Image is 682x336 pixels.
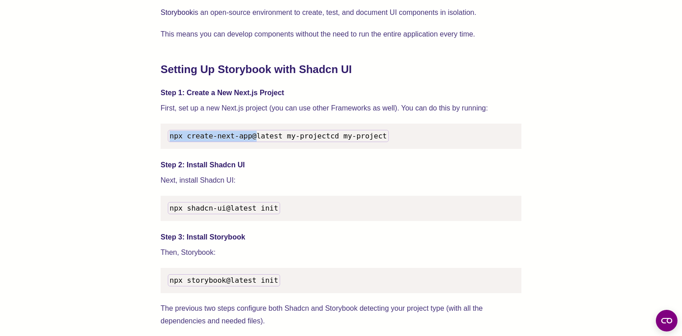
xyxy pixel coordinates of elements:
span: npx create-next-app@latest my-project [170,132,330,140]
p: Next, install Shadcn UI: [161,174,521,187]
p: This means you can develop components without the need to run the entire application every time. [161,28,521,41]
p: is an open-source environment to create, test, and document UI components in isolation. [161,6,521,19]
h4: Step 2: Install Shadcn UI [161,160,521,170]
button: Open CMP widget [656,310,677,331]
h4: Step 1: Create a New Next.js Project [161,87,521,98]
span: npx storybook@latest init [170,276,278,285]
p: The previous two steps configure both Shadcn and Storybook detecting your project type (with all ... [161,302,521,327]
p: Then, Storybook: [161,246,521,259]
p: First, set up a new Next.js project (you can use other Frameworks as well). You can do this by ru... [161,102,521,115]
h4: Step 3: Install Storybook [161,232,521,243]
span: npx shadcn-ui@latest init [170,204,278,212]
a: Storybook [161,9,193,16]
h2: Setting Up Storybook with Shadcn UI [161,62,521,77]
code: cd my-project [168,130,389,142]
